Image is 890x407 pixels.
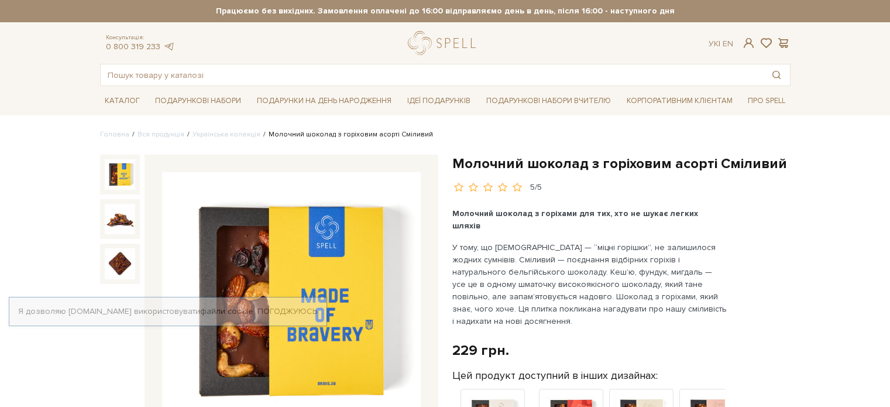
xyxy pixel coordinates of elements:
a: Про Spell [743,92,790,110]
a: telegram [163,42,175,52]
button: Пошук товару у каталозі [763,64,790,85]
a: logo [408,31,481,55]
img: Молочний шоколад з горіховим асорті Сміливий [105,204,135,234]
span: Консультація: [106,34,175,42]
a: Подарункові набори Вчителю [482,91,616,111]
a: 0 800 319 233 [106,42,160,52]
label: Цей продукт доступний в інших дизайнах: [452,369,658,382]
a: Ідеї подарунків [403,92,475,110]
div: Я дозволяю [DOMAIN_NAME] використовувати [9,306,327,317]
a: Подарунки на День народження [252,92,396,110]
div: 5/5 [530,182,542,193]
p: У тому, що [DEMOGRAPHIC_DATA] — “міцні горішки”, не залишилося жодних сумнівів. Сміливий — поєдна... [452,241,727,327]
b: Молочний шоколад з горіхами для тих, хто не шукає легких шляхів [452,208,698,231]
h1: Молочний шоколад з горіховим асорті Сміливий [452,155,791,173]
a: Подарункові набори [150,92,246,110]
a: Погоджуюсь [257,306,317,317]
span: | [719,39,720,49]
a: Головна [100,130,129,139]
a: Українська колекція [193,130,260,139]
img: Молочний шоколад з горіховим асорті Сміливий [105,159,135,190]
li: Молочний шоколад з горіховим асорті Сміливий [260,129,433,140]
a: файли cookie [200,306,253,316]
div: Ук [709,39,733,49]
div: 229 грн. [452,341,509,360]
strong: Працюємо без вихідних. Замовлення оплачені до 16:00 відправляємо день в день, після 16:00 - насту... [100,6,791,16]
a: Вся продукція [138,130,184,139]
a: Каталог [100,92,145,110]
a: Корпоративним клієнтам [622,92,737,110]
img: Молочний шоколад з горіховим асорті Сміливий [105,248,135,279]
a: En [723,39,733,49]
input: Пошук товару у каталозі [101,64,763,85]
